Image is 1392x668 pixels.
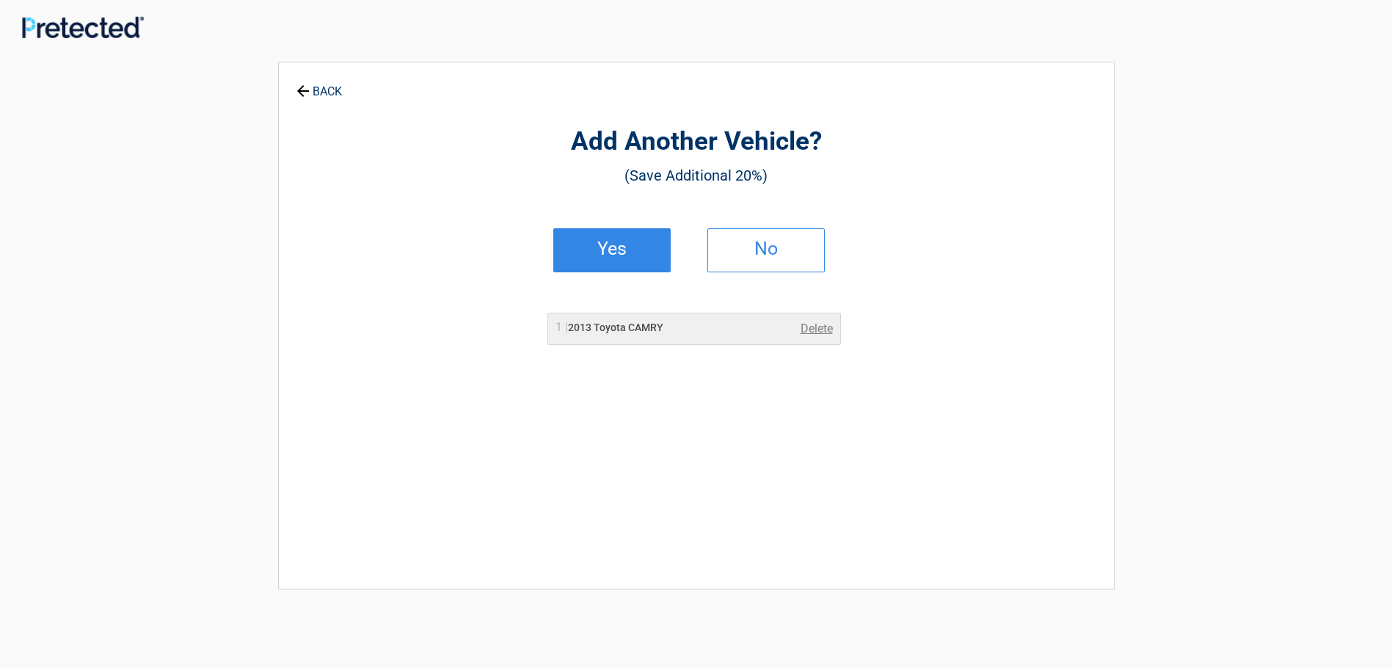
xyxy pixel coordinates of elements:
[555,320,568,334] span: 1 |
[801,320,833,338] a: Delete
[294,72,345,98] a: BACK
[360,125,1033,159] h2: Add Another Vehicle?
[360,163,1033,188] h3: (Save Additional 20%)
[22,16,144,38] img: Main Logo
[555,320,663,335] h2: 2013 Toyota CAMRY
[723,244,809,254] h2: No
[569,244,655,254] h2: Yes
